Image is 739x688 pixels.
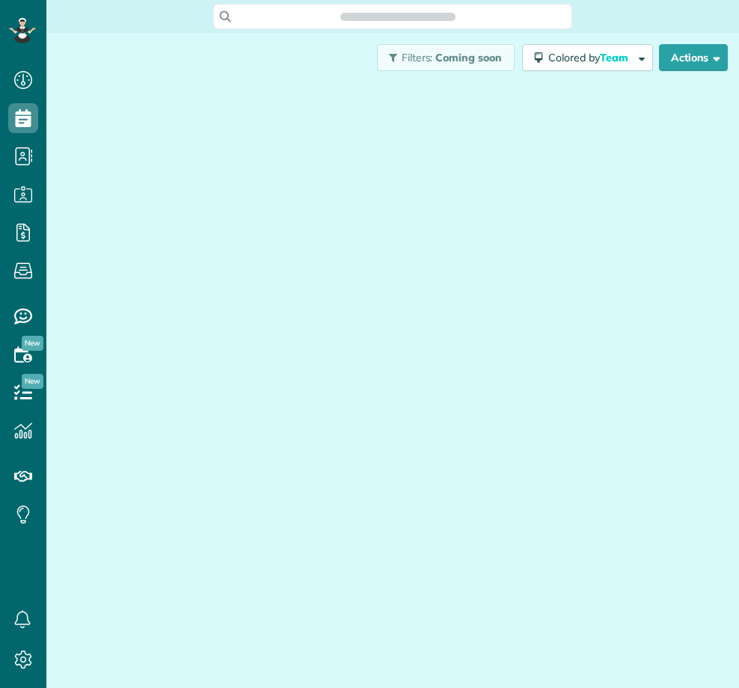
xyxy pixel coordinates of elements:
span: Filters: [402,51,433,64]
span: Search ZenMaid… [355,9,440,24]
span: New [22,374,43,389]
span: Team [600,51,631,64]
span: New [22,336,43,351]
button: Actions [659,44,728,71]
button: Colored byTeam [522,44,653,71]
span: Colored by [548,51,634,64]
span: Coming soon [435,51,503,64]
